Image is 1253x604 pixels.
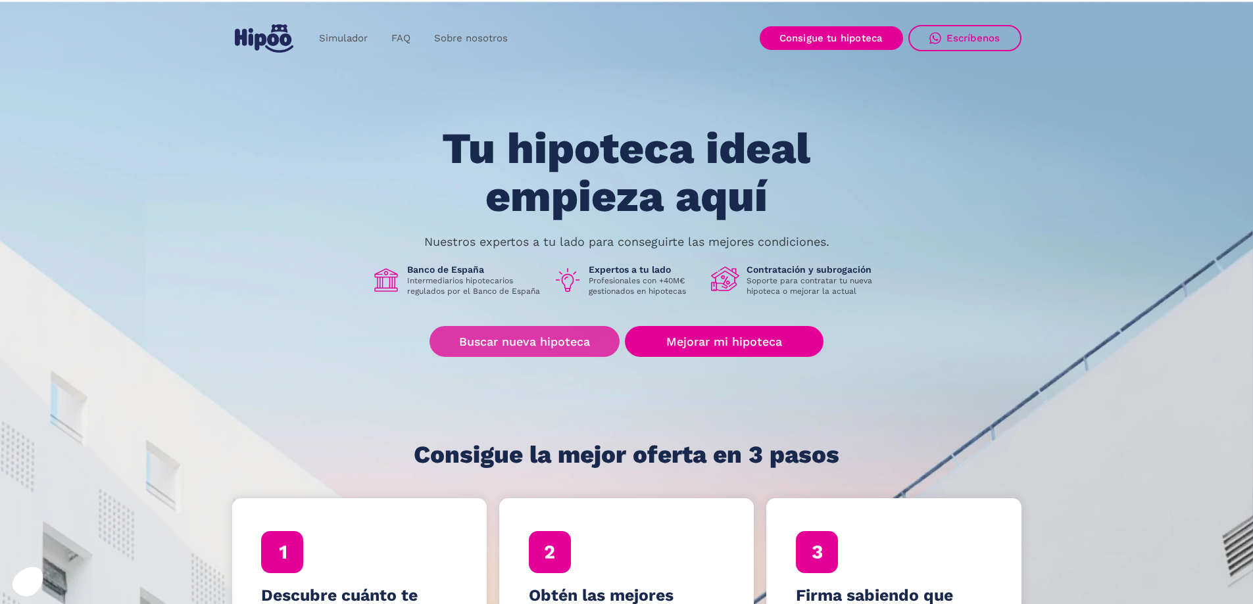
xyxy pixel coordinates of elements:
a: FAQ [380,26,422,51]
h1: Consigue la mejor oferta en 3 pasos [414,442,839,468]
a: Mejorar mi hipoteca [625,326,823,357]
a: Consigue tu hipoteca [760,26,903,50]
a: Simulador [307,26,380,51]
a: Buscar nueva hipoteca [430,326,620,357]
div: Escríbenos [946,32,1000,44]
a: Escríbenos [908,25,1021,51]
a: Sobre nosotros [422,26,520,51]
p: Nuestros expertos a tu lado para conseguirte las mejores condiciones. [424,237,829,247]
h1: Banco de España [407,264,543,275]
p: Profesionales con +40M€ gestionados en hipotecas [589,275,700,296]
h1: Contratación y subrogación [747,264,882,275]
p: Intermediarios hipotecarios regulados por el Banco de España [407,275,543,296]
h1: Expertos a tu lado [589,264,700,275]
a: home [232,19,297,58]
p: Soporte para contratar tu nueva hipoteca o mejorar la actual [747,275,882,296]
h1: Tu hipoteca ideal empieza aquí [377,125,875,220]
